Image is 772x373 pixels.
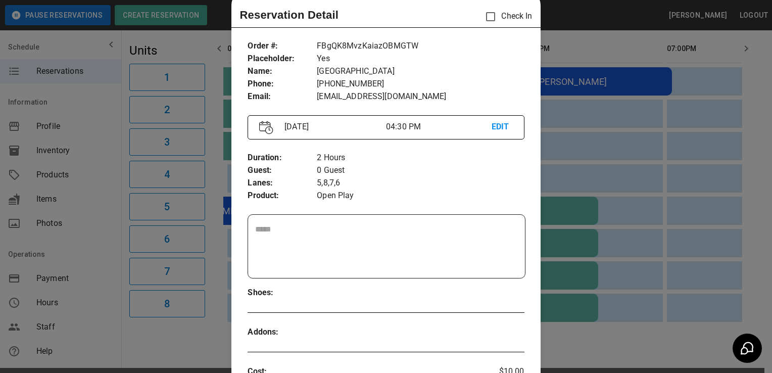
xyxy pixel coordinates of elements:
p: Placeholder : [248,53,317,65]
p: EDIT [492,121,513,133]
img: Vector [259,121,273,134]
p: Guest : [248,164,317,177]
p: Lanes : [248,177,317,190]
p: [EMAIL_ADDRESS][DOMAIN_NAME] [317,90,524,103]
p: Open Play [317,190,524,202]
p: Duration : [248,152,317,164]
p: 2 Hours [317,152,524,164]
p: [PHONE_NUMBER] [317,78,524,90]
p: 04:30 PM [386,121,492,133]
p: Check In [480,6,532,27]
p: Phone : [248,78,317,90]
p: Name : [248,65,317,78]
p: Order # : [248,40,317,53]
p: Yes [317,53,524,65]
p: FBgQK8MvzKaiazOBMGTW [317,40,524,53]
p: 0 Guest [317,164,524,177]
p: Shoes : [248,287,317,299]
p: Addons : [248,326,317,339]
p: [GEOGRAPHIC_DATA] [317,65,524,78]
p: Product : [248,190,317,202]
p: Reservation Detail [239,7,339,23]
p: [DATE] [280,121,386,133]
p: 5,8,7,6 [317,177,524,190]
p: Email : [248,90,317,103]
